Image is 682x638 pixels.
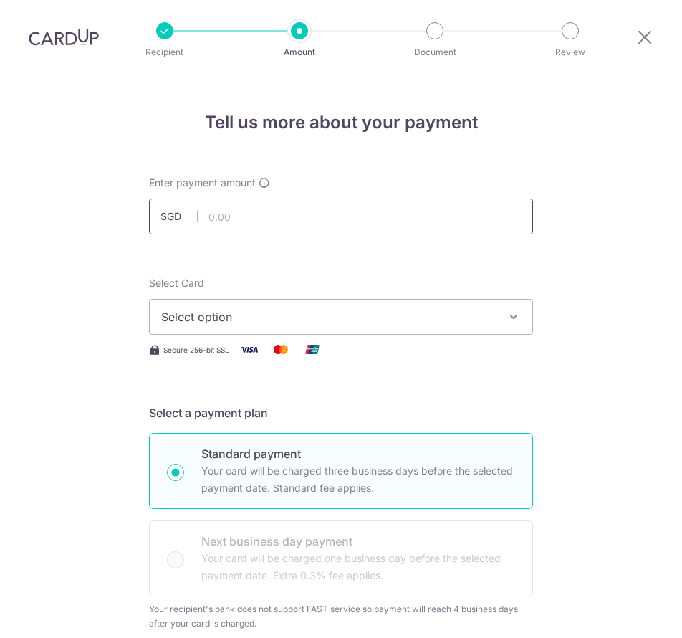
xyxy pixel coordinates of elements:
div: Your recipient's bank does not support FAST service so payment will reach 4 business days after y... [149,602,533,631]
span: Select option [161,308,495,325]
img: Union Pay [298,341,327,358]
input: 0.00 [149,199,533,234]
span: Enter payment amount [149,176,256,190]
iframe: Opens a widget where you can find more information [590,595,668,631]
p: Your card will be charged three business days before the selected payment date. Standard fee appl... [201,462,515,497]
p: Standard payment [201,445,515,462]
p: Review [530,45,610,59]
p: Recipient [125,45,205,59]
button: Select option [149,299,533,335]
p: Amount [259,45,340,59]
img: CardUp [29,29,99,46]
img: Visa [235,341,264,358]
p: Document [395,45,475,59]
h5: Select a payment plan [149,404,533,422]
span: translation missing: en.payables.payment_networks.credit_card.summary.labels.select_card [149,277,204,289]
span: SGD [160,209,198,224]
img: Mastercard [266,341,295,358]
span: Secure 256-bit SSL [163,344,229,356]
h4: Tell us more about your payment [149,110,533,135]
